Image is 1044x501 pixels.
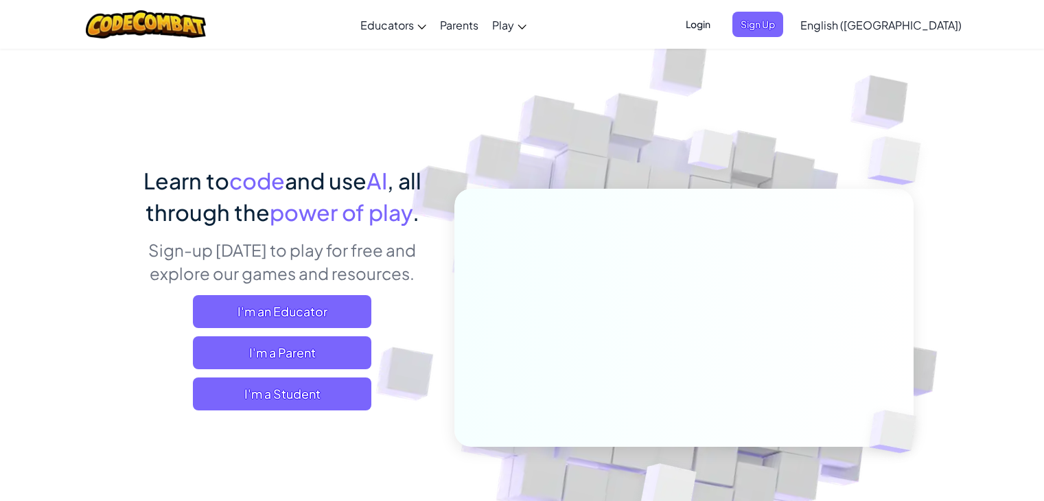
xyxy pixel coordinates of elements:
[732,12,783,37] button: Sign Up
[143,167,229,194] span: Learn to
[270,198,413,226] span: power of play
[433,6,485,43] a: Parents
[229,167,285,194] span: code
[840,103,959,219] img: Overlap cubes
[846,382,949,482] img: Overlap cubes
[793,6,968,43] a: English ([GEOGRAPHIC_DATA])
[492,18,514,32] span: Play
[285,167,367,194] span: and use
[353,6,433,43] a: Educators
[662,102,761,205] img: Overlap cubes
[131,238,434,285] p: Sign-up [DATE] to play for free and explore our games and resources.
[193,377,371,410] button: I'm a Student
[193,295,371,328] a: I'm an Educator
[677,12,719,37] button: Login
[360,18,414,32] span: Educators
[86,10,206,38] img: CodeCombat logo
[193,336,371,369] a: I'm a Parent
[413,198,419,226] span: .
[485,6,533,43] a: Play
[367,167,387,194] span: AI
[800,18,962,32] span: English ([GEOGRAPHIC_DATA])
